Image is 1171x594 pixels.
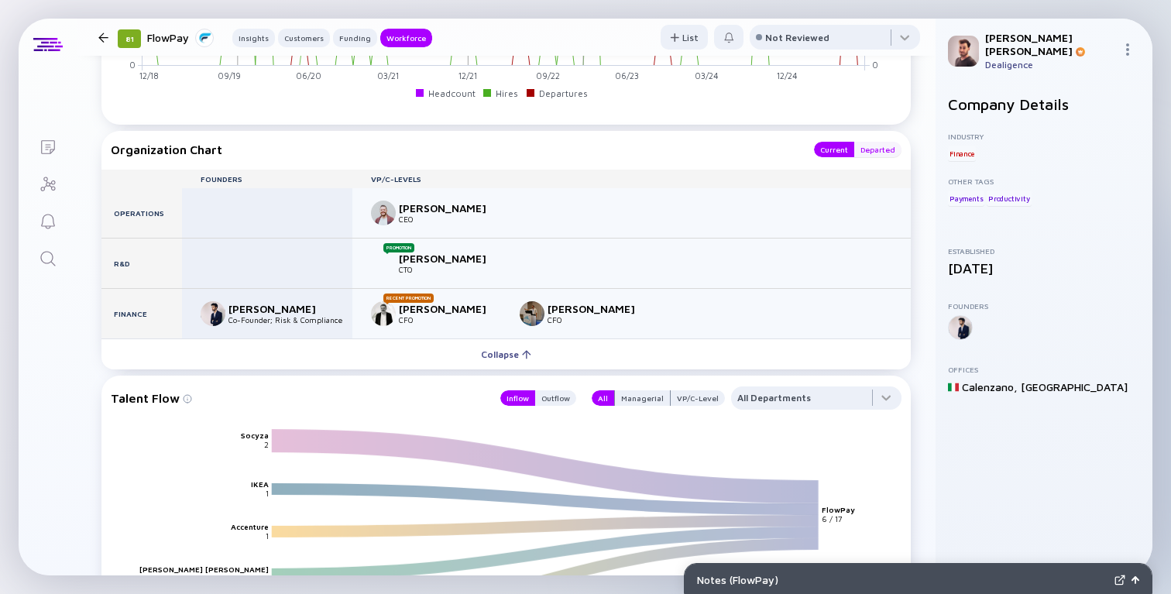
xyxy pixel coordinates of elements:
[548,302,650,315] div: [PERSON_NAME]
[615,390,670,406] div: Managerial
[399,252,501,265] div: [PERSON_NAME]
[948,260,1140,276] div: [DATE]
[695,70,719,81] tspan: 03/24
[399,215,501,224] div: CEO
[697,573,1108,586] div: Notes ( FlowPay )
[264,440,269,449] text: 2
[1114,575,1125,585] img: Expand Notes
[822,514,843,524] text: 6 / 17
[458,70,477,81] tspan: 12/21
[139,70,159,81] tspan: 12/18
[948,36,979,67] img: Gil Profile Picture
[962,380,1018,393] div: Calenzano ,
[296,70,321,81] tspan: 06/20
[948,246,1140,256] div: Established
[19,164,77,201] a: Investor Map
[232,29,275,47] button: Insights
[101,188,182,238] div: Operations
[218,70,241,81] tspan: 09/19
[278,30,330,46] div: Customers
[948,301,1140,311] div: Founders
[777,70,798,81] tspan: 12/24
[948,191,984,206] div: Payments
[118,29,141,48] div: 81
[19,239,77,276] a: Search
[266,489,269,498] text: 1
[987,191,1032,206] div: Productivity
[251,479,269,489] text: IKEA
[228,302,331,315] div: [PERSON_NAME]
[101,289,182,338] div: Finance
[147,28,214,47] div: FlowPay
[19,201,77,239] a: Reminders
[371,201,396,225] img: Federico Masi picture
[615,70,639,81] tspan: 06/23
[814,142,854,157] button: Current
[985,59,1115,70] div: Dealigence
[101,338,911,369] button: Collapse
[333,29,377,47] button: Funding
[383,243,414,252] div: Promotion
[948,382,959,393] img: Italy Flag
[948,146,976,161] div: Finance
[500,390,535,406] button: Inflow
[854,142,901,157] button: Departed
[111,386,485,410] div: Talent Flow
[520,301,544,326] img: Tiziano Pacciani picture
[19,127,77,164] a: Lists
[101,239,182,288] div: R&D
[266,574,269,583] text: 1
[671,390,725,406] button: VP/C-Level
[948,95,1140,113] h2: Company Details
[380,29,432,47] button: Workforce
[333,30,377,46] div: Funding
[371,251,396,276] img: Federico Giuntoli picture
[380,30,432,46] div: Workforce
[182,174,352,184] div: Founders
[352,174,911,184] div: VP/C-Levels
[232,30,275,46] div: Insights
[231,522,269,531] text: Accenture
[985,31,1115,57] div: [PERSON_NAME] [PERSON_NAME]
[201,301,225,326] img: Lorenzo Rossi picture
[399,265,501,274] div: CTO
[1121,43,1134,56] img: Menu
[948,177,1140,186] div: Other Tags
[592,390,614,406] button: All
[536,70,560,81] tspan: 09/22
[472,342,541,366] div: Collapse
[399,201,501,215] div: [PERSON_NAME]
[266,531,269,541] text: 1
[765,32,829,43] div: Not Reviewed
[399,315,501,324] div: CFO
[948,132,1140,141] div: Industry
[535,390,576,406] button: Outflow
[377,70,399,81] tspan: 03/21
[614,390,671,406] button: Managerial
[228,315,342,324] div: Co-Founder; Risk & Compliance
[661,26,708,50] div: List
[1132,576,1139,584] img: Open Notes
[548,315,650,324] div: CFO
[399,302,501,315] div: [PERSON_NAME]
[278,29,330,47] button: Customers
[111,142,798,157] div: Organization Chart
[371,301,396,326] img: Andrea Bianchi picture
[661,25,708,50] button: List
[241,431,269,440] text: Socyza
[948,365,1140,374] div: Offices
[872,60,878,70] tspan: 0
[1021,380,1128,393] div: [GEOGRAPHIC_DATA]
[822,505,856,514] text: FlowPay
[139,565,269,574] text: [PERSON_NAME] [PERSON_NAME]
[383,294,434,303] div: Recent Promotion
[129,60,136,70] tspan: 0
